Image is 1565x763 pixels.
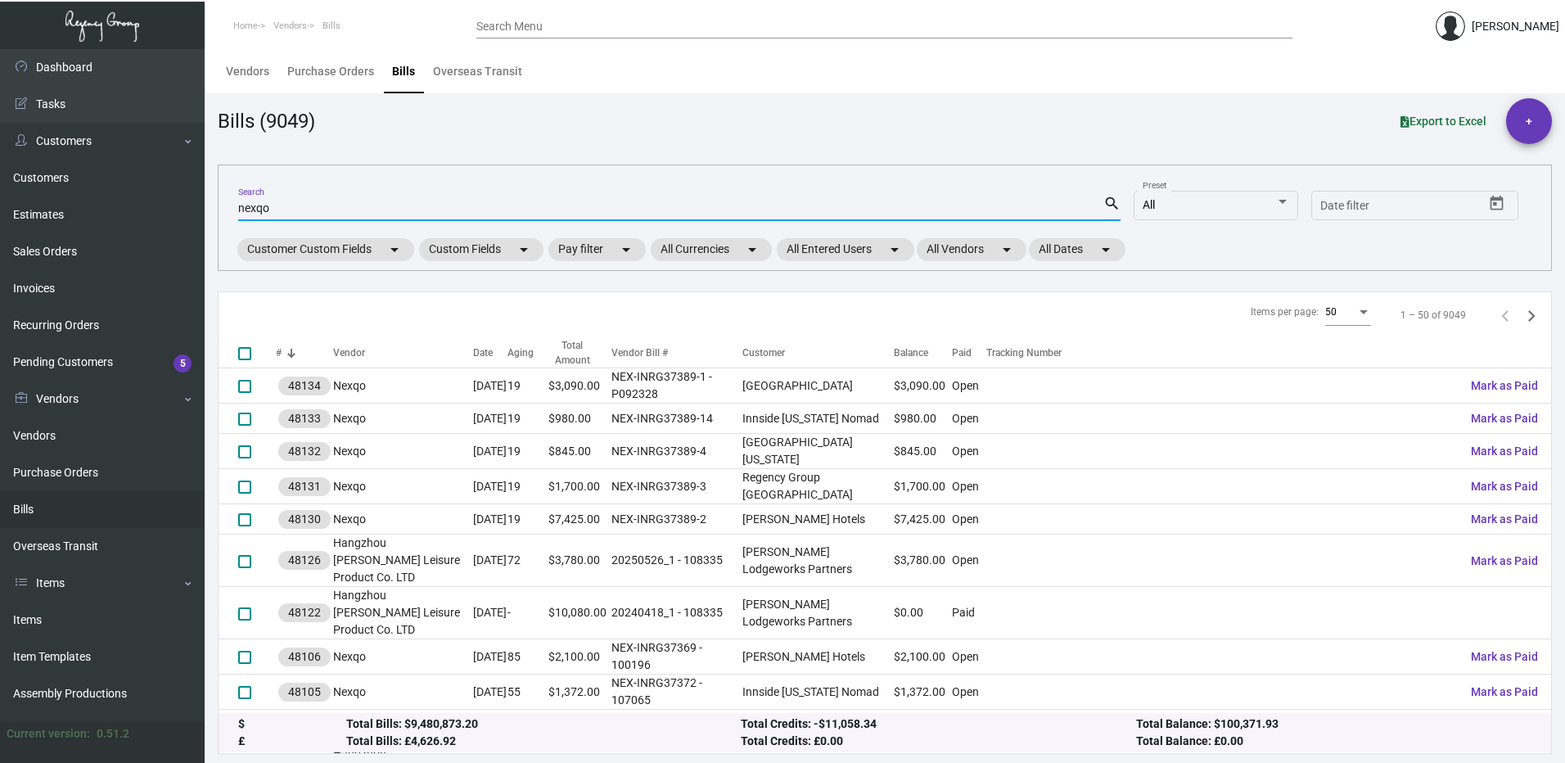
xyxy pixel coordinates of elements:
td: $10,080.00 [548,587,611,639]
td: 19 [507,368,548,404]
span: Mark as Paid [1471,445,1538,458]
td: Open [952,535,986,587]
button: Mark as Paid [1458,436,1551,466]
td: 85 [507,639,548,675]
mat-chip: 48126 [278,551,331,570]
input: End date [1385,200,1464,213]
span: Export to Excel [1400,115,1486,128]
div: Date [473,345,507,360]
div: $ [238,716,346,734]
div: Paid [952,345,972,360]
td: [PERSON_NAME] Hotels [742,639,894,675]
td: Open [952,675,986,710]
td: Nexqo [333,368,473,404]
mat-icon: arrow_drop_down [742,240,762,260]
td: $1,372.00 [548,675,611,710]
div: Overseas Transit [433,63,522,80]
div: Aging [507,345,534,360]
div: Paid [952,345,986,360]
mat-icon: arrow_drop_down [616,240,636,260]
button: Mark as Paid [1458,404,1551,433]
span: + [1526,98,1532,144]
mat-chip: Pay filter [548,238,646,261]
td: [DATE] [473,535,507,587]
td: [PERSON_NAME] Hotels [742,504,894,535]
span: All [1143,198,1155,211]
button: Mark as Paid [1458,642,1551,671]
mat-icon: arrow_drop_down [1096,240,1116,260]
div: Vendors [226,63,269,80]
td: [DATE] [473,675,507,710]
button: Mark as Paid [1458,677,1551,707]
mat-chip: All Vendors [917,238,1026,261]
mat-chip: 48132 [278,442,331,461]
div: [PERSON_NAME] [1472,18,1559,35]
td: NEX-INRG37389-3 [611,469,742,504]
td: Nexqo [333,469,473,504]
span: Mark as Paid [1471,554,1538,567]
button: Mark as Paid [1458,371,1551,400]
div: 0.51.2 [97,725,129,743]
td: $3,780.00 [548,535,611,587]
td: NEX-INRG37389-2 [611,504,742,535]
mat-chip: Customer Custom Fields [237,238,414,261]
td: 72 [507,535,548,587]
td: 19 [507,404,548,434]
td: Nexqo [333,710,473,745]
div: Balance [894,345,928,360]
button: Export to Excel [1387,106,1500,136]
span: Home [233,20,258,31]
button: Mark as Paid [1458,712,1551,742]
div: Current version: [7,725,90,743]
td: $2,100.00 [894,639,952,675]
mat-select: Items per page: [1325,307,1371,318]
mat-chip: Custom Fields [419,238,543,261]
td: NEX-INRG37372 - 107065 [611,675,742,710]
td: $980.00 [894,404,952,434]
div: # [276,345,282,360]
span: 50 [1325,306,1337,318]
td: - [507,587,548,639]
td: $7,425.00 [548,504,611,535]
td: [DATE] [473,368,507,404]
td: $1,700.00 [548,469,611,504]
span: Vendors [273,20,307,31]
span: Mark as Paid [1471,379,1538,392]
td: [GEOGRAPHIC_DATA] [742,368,894,404]
span: Mark as Paid [1471,685,1538,698]
div: Customer [742,345,894,360]
td: $845.00 [894,434,952,469]
mat-chip: 48105 [278,683,331,702]
mat-chip: 48122 [278,603,331,622]
span: Mark as Paid [1471,412,1538,425]
span: Mark as Paid [1471,480,1538,493]
div: 1 – 50 of 9049 [1400,308,1466,323]
div: Customer [742,345,785,360]
img: admin@bootstrapmaster.com [1436,11,1465,41]
input: Start date [1320,200,1371,213]
mat-icon: arrow_drop_down [885,240,904,260]
td: 20250526_1 - 108335 [611,535,742,587]
mat-chip: 48131 [278,477,331,496]
div: Total Credits: £0.00 [741,734,1136,751]
mat-chip: 48133 [278,409,331,428]
button: Mark as Paid [1458,504,1551,534]
td: Nexqo [333,504,473,535]
td: Innside [US_STATE] Nomad [742,675,894,710]
mat-chip: All Currencies [651,238,772,261]
div: Total Bills: £4,626.92 [346,734,742,751]
div: Vendor Bill # [611,345,742,360]
td: $845.00 [548,434,611,469]
span: Mark as Paid [1471,650,1538,663]
mat-icon: search [1103,194,1121,214]
td: Innside [US_STATE] Nomad [742,404,894,434]
div: Tracking Number [986,345,1458,360]
td: $980.00 [548,404,611,434]
td: [DATE] [473,639,507,675]
td: Open [952,710,986,745]
td: [DATE] [473,434,507,469]
td: [GEOGRAPHIC_DATA] [US_STATE] [742,434,894,469]
td: Open [952,504,986,535]
td: NEX-INRG37389-1 - P092328 [611,368,742,404]
td: $1,700.00 [894,469,952,504]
